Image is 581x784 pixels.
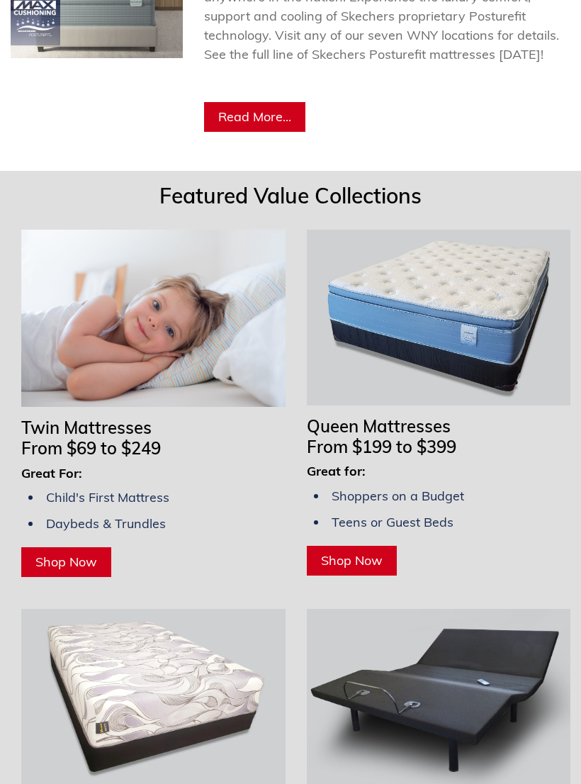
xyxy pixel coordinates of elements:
[332,514,453,530] span: Teens or Guest Beds
[21,230,286,407] img: Twin Mattresses From $69 to $169
[307,546,397,576] a: Shop Now
[332,488,464,504] span: Shoppers on a Budget
[307,415,451,437] span: Queen Mattresses
[218,108,291,125] span: Read More...
[307,436,456,457] span: From $199 to $399
[307,463,366,479] span: Great for:
[21,437,161,459] span: From $69 to $249
[21,417,152,438] span: Twin Mattresses
[46,489,169,505] span: Child's First Mattress
[159,182,422,209] span: Featured Value Collections
[35,554,97,570] span: Shop Now
[321,552,383,569] span: Shop Now
[46,515,166,532] span: Daybeds & Trundles
[21,547,111,577] a: Shop Now
[204,102,305,132] a: Read More...
[307,230,571,405] img: Queen Mattresses From $199 to $349
[21,465,82,481] span: Great For:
